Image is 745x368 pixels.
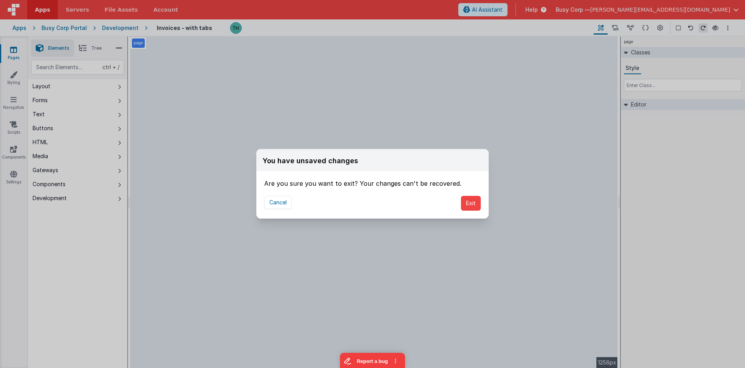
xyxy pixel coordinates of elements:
div: You have unsaved changes [263,155,358,166]
button: Exit [461,196,481,211]
button: Cancel [264,196,292,209]
div: Are you sure you want to exit? Your changes can't be recovered. [264,171,481,188]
